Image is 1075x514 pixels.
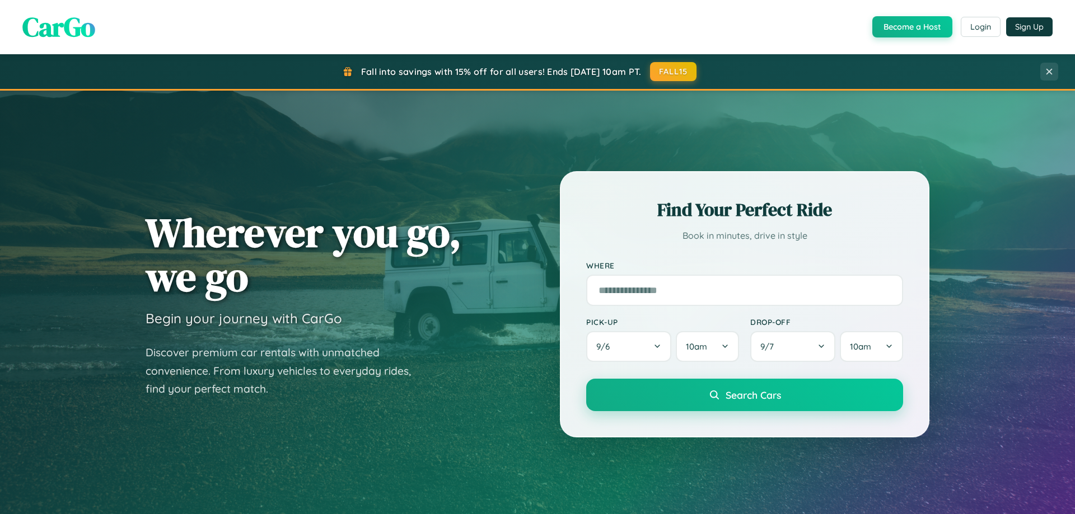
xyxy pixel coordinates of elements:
[586,228,903,244] p: Book in minutes, drive in style
[1006,17,1053,36] button: Sign Up
[872,16,952,37] button: Become a Host
[750,331,835,362] button: 9/7
[586,317,739,327] label: Pick-up
[840,331,903,362] button: 10am
[686,341,707,352] span: 10am
[146,210,461,299] h1: Wherever you go, we go
[586,331,671,362] button: 9/6
[586,379,903,411] button: Search Cars
[146,310,342,327] h3: Begin your journey with CarGo
[676,331,739,362] button: 10am
[22,8,95,45] span: CarGo
[650,62,697,81] button: FALL15
[586,197,903,222] h2: Find Your Perfect Ride
[361,66,642,77] span: Fall into savings with 15% off for all users! Ends [DATE] 10am PT.
[726,389,781,401] span: Search Cars
[586,261,903,270] label: Where
[961,17,1001,37] button: Login
[760,341,779,352] span: 9 / 7
[850,341,871,352] span: 10am
[146,343,426,398] p: Discover premium car rentals with unmatched convenience. From luxury vehicles to everyday rides, ...
[750,317,903,327] label: Drop-off
[596,341,615,352] span: 9 / 6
